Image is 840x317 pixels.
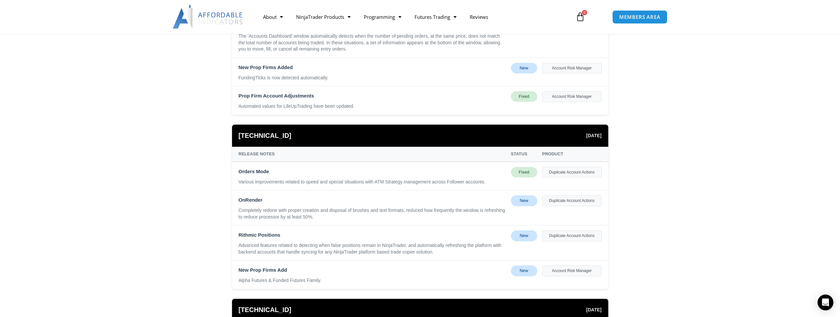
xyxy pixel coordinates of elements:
div: Duplicate Account Actions [542,167,602,178]
div: Product [542,150,602,158]
span: [TECHNICAL_ID] [239,130,291,142]
div: New [511,265,537,276]
span: 0 [582,10,587,15]
div: Prop Firm Account Adjustments [239,91,506,100]
div: Account Risk Manager [542,91,602,102]
a: Futures Trading [408,9,463,24]
span: MEMBERS AREA [619,15,660,20]
div: Release Notes [239,150,506,158]
img: LogoAI | Affordable Indicators – NinjaTrader [173,5,244,29]
div: Open Intercom Messenger [818,295,833,310]
div: Status [511,150,537,158]
div: Automated values for LifeUpTrading have been updated. [239,103,506,110]
div: Fixed [511,91,537,102]
a: Reviews [463,9,495,24]
div: Duplicate Account Actions [542,230,602,241]
a: 0 [566,7,595,26]
div: New [511,63,537,73]
div: New Prop Firms Added [239,63,506,72]
a: Programming [357,9,408,24]
div: The 'Accounts Dashboard' window automatically detects when the number of pending orders, at the s... [239,33,506,53]
a: NinjaTrader Products [289,9,357,24]
span: [DATE] [586,131,601,140]
div: FundingTicks is now detected automatically. [239,75,506,81]
div: Rithmic Positions [239,230,506,240]
div: Alpha Futures & Funded Futures Family. [239,277,506,284]
span: [TECHNICAL_ID] [239,304,291,316]
div: New Prop Firms Add [239,265,506,275]
a: MEMBERS AREA [612,10,667,24]
div: New [511,230,537,241]
div: Account Risk Manager [542,265,602,276]
div: Fixed [511,167,537,178]
div: Completely redone with proper creation and disposal of brushes and text formats, reduced how freq... [239,207,506,220]
div: Orders Mode [239,167,506,176]
div: OnRender [239,195,506,205]
div: Advanced features related to detecting when false positions remain in NinjaTrader, and automatica... [239,242,506,255]
a: About [256,9,289,24]
div: Account Risk Manager [542,63,602,73]
div: Various improvements related to speed and special situations with ATM Strategy management across ... [239,179,506,185]
nav: Menu [256,9,568,24]
div: Duplicate Account Actions [542,195,602,206]
span: [DATE] [586,305,601,314]
div: New [511,195,537,206]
